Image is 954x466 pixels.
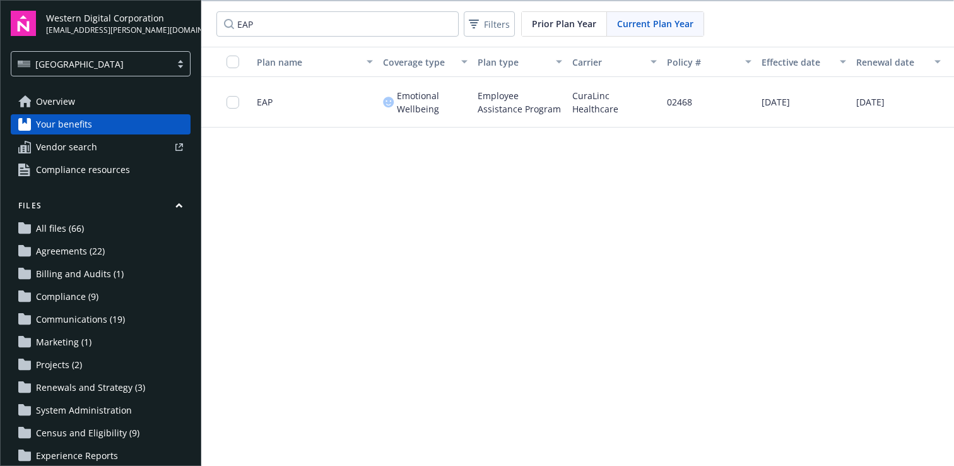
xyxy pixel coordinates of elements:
a: Your benefits [11,114,191,134]
button: Files [11,200,191,216]
span: Emotional Wellbeing [397,89,468,116]
a: Experience Reports [11,446,191,466]
div: Plan type [478,56,548,69]
span: System Administration [36,400,132,421]
a: Compliance resources [11,160,191,180]
span: Experience Reports [36,446,118,466]
span: Renewals and Strategy (3) [36,378,145,398]
button: Filters [464,11,515,37]
button: Plan name [252,47,378,77]
a: Communications (19) [11,309,191,330]
span: Billing and Audits (1) [36,264,124,284]
span: Prior Plan Year [532,17,596,30]
span: Census and Eligibility (9) [36,423,139,443]
a: All files (66) [11,218,191,239]
div: Coverage type [383,56,454,69]
span: CuraLinc Healthcare [572,89,657,116]
span: Communications (19) [36,309,125,330]
span: [EMAIL_ADDRESS][PERSON_NAME][DOMAIN_NAME] [46,25,191,36]
span: Western Digital Corporation [46,11,191,25]
button: Plan type [473,47,567,77]
a: Agreements (22) [11,241,191,261]
span: All files (66) [36,218,84,239]
button: Coverage type [378,47,473,77]
button: Carrier [567,47,662,77]
a: Billing and Audits (1) [11,264,191,284]
input: Select all [227,56,239,68]
span: [GEOGRAPHIC_DATA] [18,57,165,71]
span: [DATE] [856,95,885,109]
img: navigator-logo.svg [11,11,36,36]
input: Toggle Row Selected [227,96,239,109]
a: Overview [11,92,191,112]
span: Compliance resources [36,160,130,180]
div: Plan name [257,56,359,69]
span: EAP [257,95,273,109]
button: Policy # [662,47,757,77]
span: Your benefits [36,114,92,134]
span: Agreements (22) [36,241,105,261]
div: Renewal date [856,56,927,69]
span: Overview [36,92,75,112]
span: Compliance (9) [36,287,98,307]
a: Census and Eligibility (9) [11,423,191,443]
div: Carrier [572,56,643,69]
span: Employee Assistance Program [478,89,562,116]
a: Vendor search [11,137,191,157]
div: Policy # [667,56,738,69]
span: Filters [466,15,512,33]
button: Renewal date [851,47,946,77]
a: Marketing (1) [11,332,191,352]
a: Renewals and Strategy (3) [11,378,191,398]
span: Vendor search [36,137,97,157]
span: Marketing (1) [36,332,91,352]
input: Search by name [216,11,459,37]
a: System Administration [11,400,191,421]
button: Western Digital Corporation[EMAIL_ADDRESS][PERSON_NAME][DOMAIN_NAME] [46,11,191,36]
span: Current Plan Year [617,17,693,30]
span: Filters [484,18,510,31]
span: [DATE] [762,95,790,109]
a: Projects (2) [11,355,191,375]
a: Compliance (9) [11,287,191,307]
span: Projects (2) [36,355,82,375]
span: [GEOGRAPHIC_DATA] [35,57,124,71]
span: 02468 [667,95,692,109]
div: Effective date [762,56,832,69]
button: Effective date [757,47,851,77]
